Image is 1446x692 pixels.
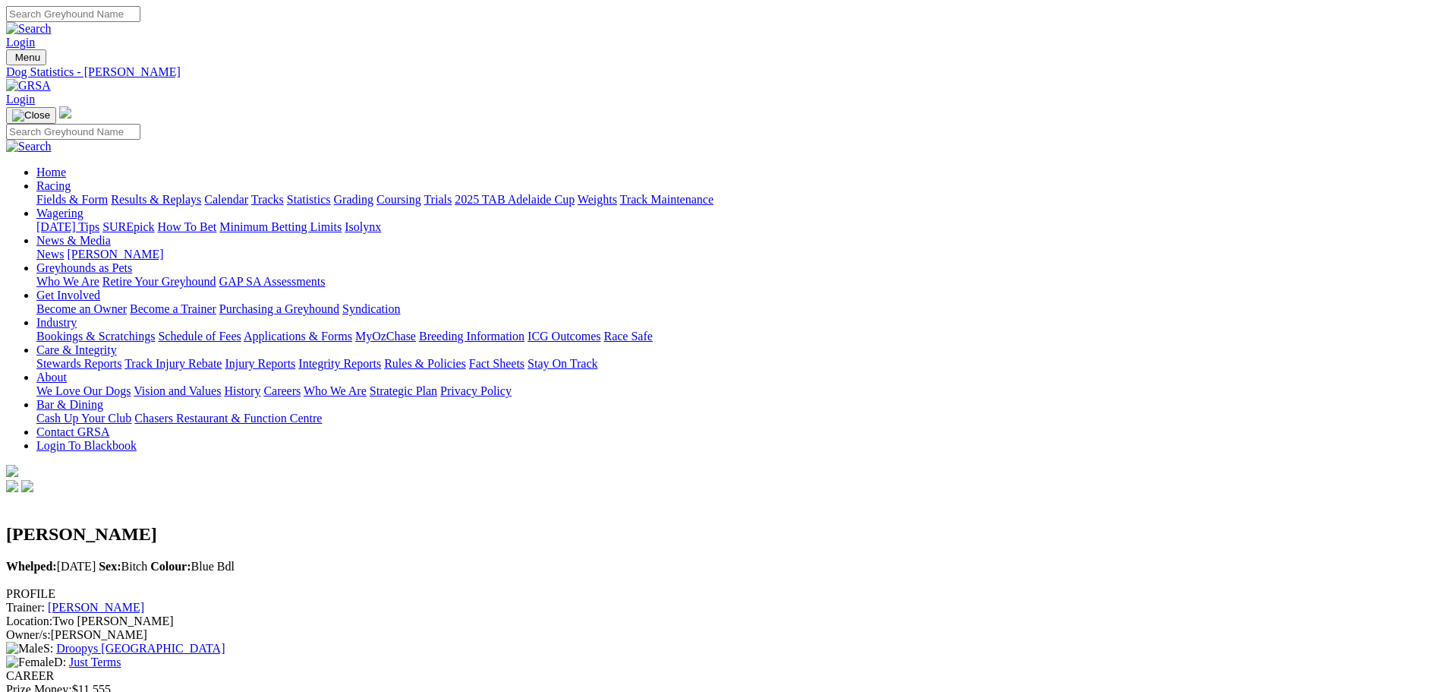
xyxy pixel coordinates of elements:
a: Cash Up Your Club [36,412,131,425]
img: Female [6,656,54,669]
a: Breeding Information [419,330,525,343]
a: ICG Outcomes [528,330,600,343]
span: Blue Bdl [150,560,235,573]
div: CAREER [6,669,1440,683]
input: Search [6,124,140,140]
span: Owner/s: [6,628,51,641]
a: Minimum Betting Limits [219,220,342,233]
a: Just Terms [69,656,121,668]
a: About [36,371,67,384]
span: Trainer: [6,601,45,614]
b: Colour: [150,560,191,573]
img: logo-grsa-white.png [6,465,18,477]
img: logo-grsa-white.png [59,106,71,118]
a: Race Safe [603,330,652,343]
button: Toggle navigation [6,107,56,124]
a: Contact GRSA [36,425,109,438]
h2: [PERSON_NAME] [6,524,1440,545]
a: Fields & Form [36,193,108,206]
div: PROFILE [6,587,1440,601]
a: Tracks [251,193,284,206]
b: Whelped: [6,560,57,573]
span: S: [6,642,53,655]
span: Location: [6,615,52,627]
a: Rules & Policies [384,357,466,370]
a: We Love Our Dogs [36,384,131,397]
div: About [36,384,1440,398]
a: Careers [263,384,301,397]
a: SUREpick [102,220,154,233]
a: Applications & Forms [244,330,352,343]
a: Login [6,36,35,49]
a: Track Injury Rebate [124,357,222,370]
a: How To Bet [158,220,217,233]
a: Become a Trainer [130,302,216,315]
a: [PERSON_NAME] [67,248,163,261]
a: Coursing [376,193,421,206]
a: GAP SA Assessments [219,275,326,288]
input: Search [6,6,140,22]
a: Weights [578,193,617,206]
a: [DATE] Tips [36,220,99,233]
a: Industry [36,316,77,329]
a: Results & Replays [111,193,201,206]
a: Home [36,166,66,179]
span: Bitch [99,560,147,573]
a: Wagering [36,207,83,220]
div: Industry [36,330,1440,343]
a: Isolynx [345,220,381,233]
img: Close [12,109,50,122]
a: MyOzChase [355,330,416,343]
a: News & Media [36,234,111,247]
a: Bar & Dining [36,398,103,411]
a: Grading [334,193,373,206]
a: Login [6,93,35,106]
div: Bar & Dining [36,412,1440,425]
span: [DATE] [6,560,96,573]
b: Sex: [99,560,121,573]
img: Search [6,140,52,153]
button: Toggle navigation [6,49,46,65]
a: Strategic Plan [370,384,437,397]
a: Schedule of Fees [158,330,241,343]
div: Care & Integrity [36,357,1440,371]
a: Who We Are [36,275,99,288]
img: Male [6,642,43,656]
a: Become an Owner [36,302,127,315]
a: Bookings & Scratchings [36,330,155,343]
a: Retire Your Greyhound [102,275,216,288]
div: Racing [36,193,1440,207]
div: Wagering [36,220,1440,234]
a: Trials [424,193,452,206]
img: facebook.svg [6,480,18,492]
a: Statistics [287,193,331,206]
a: [PERSON_NAME] [48,601,144,614]
div: [PERSON_NAME] [6,628,1440,642]
a: Purchasing a Greyhound [219,302,339,315]
a: Calendar [204,193,248,206]
a: Fact Sheets [469,357,525,370]
a: Dog Statistics - [PERSON_NAME] [6,65,1440,79]
a: 2025 TAB Adelaide Cup [455,193,575,206]
a: History [224,384,260,397]
a: Stewards Reports [36,357,121,370]
a: Login To Blackbook [36,439,137,452]
a: Privacy Policy [440,384,512,397]
span: Menu [15,52,40,63]
a: Get Involved [36,289,100,302]
img: Search [6,22,52,36]
a: Injury Reports [225,357,295,370]
div: Two [PERSON_NAME] [6,615,1440,628]
a: Stay On Track [528,357,597,370]
a: Vision and Values [134,384,221,397]
div: Get Involved [36,302,1440,316]
a: Track Maintenance [620,193,714,206]
a: Chasers Restaurant & Function Centre [134,412,322,425]
img: twitter.svg [21,480,33,492]
div: Greyhounds as Pets [36,275,1440,289]
a: Integrity Reports [298,357,381,370]
a: News [36,248,64,261]
div: News & Media [36,248,1440,261]
a: Who We Are [304,384,367,397]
